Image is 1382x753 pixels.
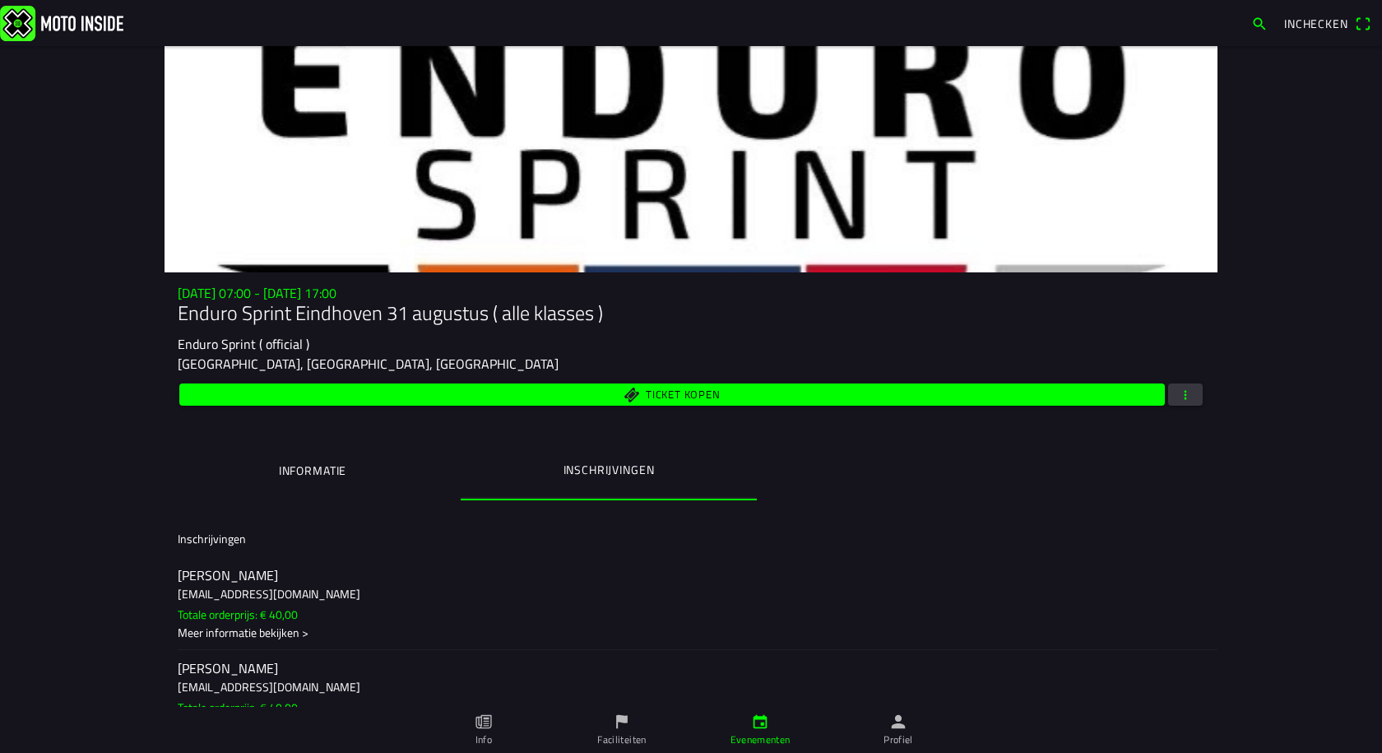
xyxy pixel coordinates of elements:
h2: [PERSON_NAME] [178,568,1204,583]
ion-label: Informatie [279,462,346,480]
ion-label: Inschrijvingen [178,530,246,547]
span: Ticket kopen [646,390,720,401]
ion-icon: paper [475,713,493,731]
h2: [PERSON_NAME] [178,661,1204,676]
h3: [DATE] 07:00 - [DATE] 17:00 [178,286,1204,301]
ion-text: Enduro Sprint ( official ) [178,334,309,354]
ion-icon: person [889,713,907,731]
ion-label: Inschrijvingen [563,461,655,479]
ion-icon: flag [613,713,631,731]
ion-icon: calendar [751,713,769,731]
h3: [EMAIL_ADDRESS][DOMAIN_NAME] [178,678,1204,695]
ion-text: Totale orderprijs: € 40,00 [178,699,298,716]
h1: Enduro Sprint Eindhoven 31 augustus ( alle klasses ) [178,301,1204,325]
a: search [1243,9,1276,37]
ion-text: [GEOGRAPHIC_DATA], [GEOGRAPHIC_DATA], [GEOGRAPHIC_DATA] [178,354,559,374]
ion-label: Evenementen [730,732,791,747]
ion-text: Totale orderprijs: € 40,00 [178,606,298,623]
ion-label: Profiel [883,732,913,747]
a: Incheckenqr scanner [1276,9,1379,37]
span: Inchecken [1284,15,1348,32]
ion-label: Faciliteiten [597,732,646,747]
ion-label: Info [475,732,492,747]
div: Meer informatie bekijken > [178,624,1204,641]
h3: [EMAIL_ADDRESS][DOMAIN_NAME] [178,585,1204,602]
